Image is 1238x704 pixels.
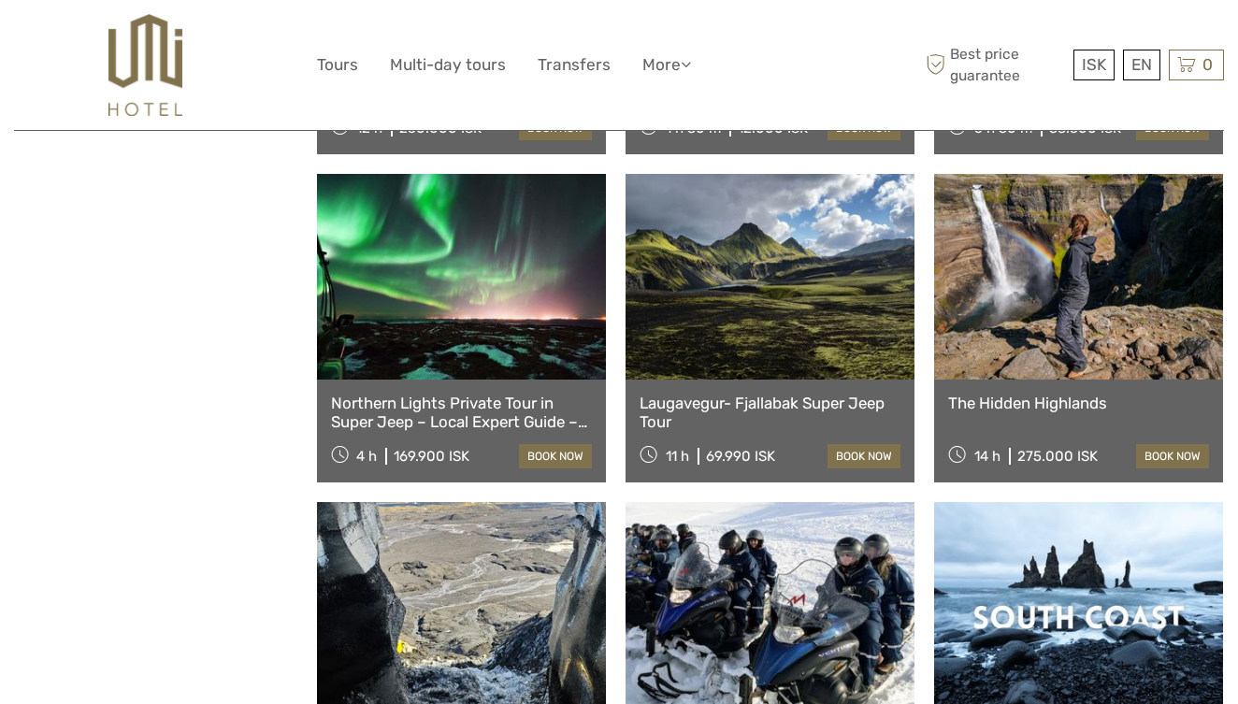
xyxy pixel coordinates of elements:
[1017,448,1098,465] div: 275.000 ISK
[1136,444,1209,468] a: book now
[1123,50,1160,80] div: EN
[356,120,382,136] span: 12 h
[394,448,469,465] div: 169.900 ISK
[666,448,689,465] span: 11 h
[974,120,1032,136] span: 5 h 30 m
[1049,120,1121,136] div: 33.500 ISK
[1082,55,1106,74] span: ISK
[317,51,358,79] a: Tours
[331,394,592,432] a: Northern Lights Private Tour in Super Jeep – Local Expert Guide – With Photos
[706,448,775,465] div: 69.990 ISK
[974,448,1000,465] span: 14 h
[538,51,611,79] a: Transfers
[108,14,182,116] img: 526-1e775aa5-7374-4589-9d7e-5793fb20bdfc_logo_big.jpg
[922,44,1070,85] span: Best price guarantee
[1200,55,1216,74] span: 0
[640,394,900,432] a: Laugavegur- Fjallabak Super Jeep Tour
[215,29,238,51] button: Open LiveChat chat widget
[519,444,592,468] a: book now
[390,51,506,79] a: Multi-day tours
[666,120,721,136] span: 1 h 30 m
[399,120,482,136] div: 250.000 ISK
[26,33,211,48] p: We're away right now. Please check back later!
[738,120,808,136] div: 12.000 ISK
[642,51,691,79] a: More
[948,394,1209,412] a: The Hidden Highlands
[828,444,900,468] a: book now
[356,448,377,465] span: 4 h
